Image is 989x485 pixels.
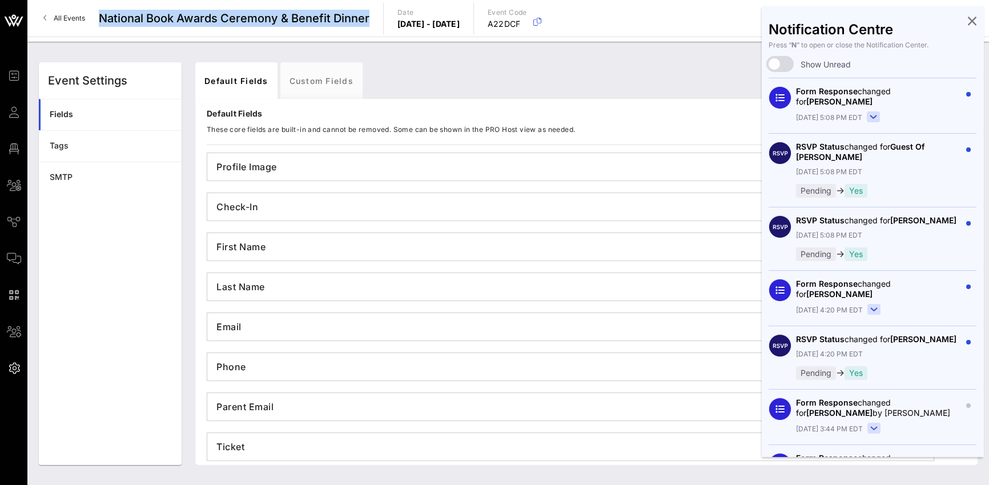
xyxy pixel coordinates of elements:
[796,334,845,344] span: RSVP Status
[796,279,858,288] span: Form Response
[796,366,960,380] div: →
[796,366,836,380] div: Pending
[39,162,182,193] a: SMTP
[796,424,863,434] span: [DATE] 3:44 PM EDT
[796,113,862,123] span: [DATE] 5:08 PM EDT
[207,158,934,176] h4: Profile Image
[207,278,934,296] h4: Last Name
[195,62,278,99] a: Default Fields
[54,14,85,22] span: All Events
[769,24,976,35] div: Notification Centre
[397,18,460,30] p: [DATE] - [DATE]
[48,72,127,89] div: Event Settings
[796,215,845,225] span: RSVP Status
[39,130,182,162] a: Tags
[796,349,863,359] span: [DATE] 4:20 PM EDT
[488,18,527,30] p: A22DCF
[207,108,575,119] p: Default Fields
[796,142,960,162] div: changed for
[796,86,858,96] span: Form Response
[37,9,92,27] a: All Events
[796,398,858,407] span: Form Response
[207,438,934,456] h4: Ticket
[280,62,363,99] a: Custom Fields
[796,247,960,261] div: →
[791,41,797,49] b: N
[397,7,460,18] p: Date
[806,97,873,106] span: [PERSON_NAME]
[796,86,960,107] div: changed for
[796,142,924,162] span: Guest Of [PERSON_NAME]
[796,215,960,226] div: changed for
[39,99,182,130] a: Fields
[845,366,867,380] div: Yes
[845,247,867,261] div: Yes
[796,167,862,177] span: [DATE] 5:08 PM EDT
[796,305,863,315] span: [DATE] 4:20 PM EDT
[207,124,575,135] p: These core fields are built-in and cannot be removed. Some can be shown in the PRO Host view as n...
[796,142,845,151] span: RSVP Status
[50,110,172,119] div: Fields
[50,173,172,182] div: SMTP
[207,198,934,216] h4: Check-In
[769,40,976,50] div: Press “ ” to open or close the Notification Center.
[796,247,836,261] div: Pending
[796,398,960,418] div: changed for by [PERSON_NAME]
[806,408,873,418] span: [PERSON_NAME]
[207,358,934,376] h4: Phone
[806,289,873,299] span: [PERSON_NAME]
[801,59,851,70] span: Show Unread
[796,184,836,198] div: Pending
[796,279,960,299] div: changed for
[890,215,956,225] span: [PERSON_NAME]
[796,230,862,241] span: [DATE] 5:08 PM EDT
[207,238,934,256] h4: First Name
[796,334,960,344] div: changed for
[50,141,172,151] div: Tags
[845,184,867,198] div: Yes
[890,334,956,344] span: [PERSON_NAME]
[99,10,369,27] span: National Book Awards Ceremony & Benefit Dinner
[488,7,527,18] p: Event Code
[207,318,934,336] h4: Email
[796,453,960,474] div: changed for by [PERSON_NAME]
[207,398,934,416] h4: Parent Email
[796,453,858,463] span: Form Response
[796,184,960,198] div: →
